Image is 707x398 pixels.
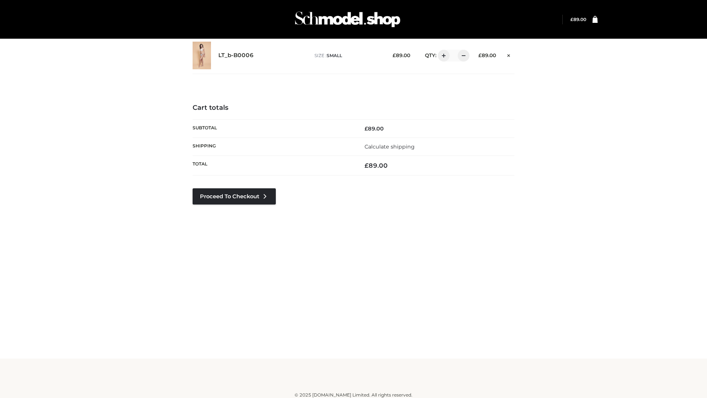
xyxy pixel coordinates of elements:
bdi: 89.00 [393,52,410,58]
img: Schmodel Admin 964 [292,5,403,34]
a: £89.00 [570,17,586,22]
bdi: 89.00 [478,52,496,58]
span: £ [478,52,482,58]
h4: Cart totals [193,104,514,112]
a: LT_b-B0006 [218,52,254,59]
span: £ [570,17,573,22]
a: Calculate shipping [365,143,415,150]
span: £ [393,52,396,58]
th: Subtotal [193,119,353,137]
div: QTY: [418,50,467,62]
img: LT_b-B0006 - SMALL [193,42,211,69]
a: Proceed to Checkout [193,188,276,205]
span: £ [365,162,369,169]
p: size : [314,52,381,59]
bdi: 89.00 [570,17,586,22]
bdi: 89.00 [365,125,384,132]
th: Total [193,156,353,175]
bdi: 89.00 [365,162,388,169]
span: SMALL [327,53,342,58]
span: £ [365,125,368,132]
a: Remove this item [503,50,514,59]
th: Shipping [193,137,353,156]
